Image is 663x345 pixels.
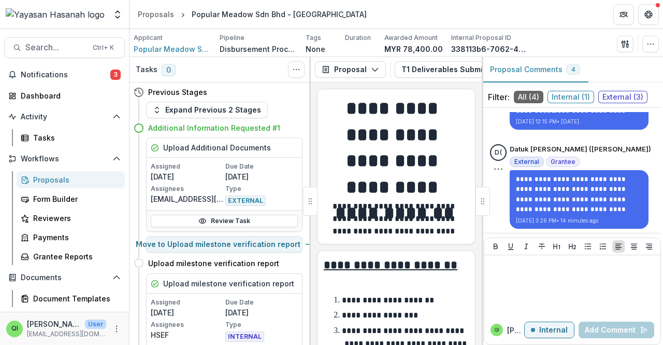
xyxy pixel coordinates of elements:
p: Internal [539,326,568,335]
a: Proposals [17,171,125,188]
p: Type [225,184,298,194]
p: [EMAIL_ADDRESS][DOMAIN_NAME] [27,329,106,339]
div: Document Templates [33,293,117,304]
button: Search... [4,37,125,58]
button: Open Contacts [4,311,125,328]
button: Open Workflows [4,150,125,167]
p: [DATE] [225,171,298,182]
span: All ( 4 ) [514,91,543,103]
button: Heading 2 [566,240,579,253]
button: Bullet List [582,240,594,253]
button: Heading 1 [551,240,563,253]
button: Underline [505,240,517,253]
span: Notifications [21,71,110,79]
button: Internal [524,322,574,338]
p: Assigned [151,162,223,171]
div: Grantee Reports [33,251,117,262]
button: Partners [613,4,634,25]
button: Open Activity [4,108,125,125]
p: [PERSON_NAME] [27,319,81,329]
a: Review Task [151,215,298,227]
span: INTERNAL [225,332,264,342]
h4: Additional Information Requested #1 [148,122,280,133]
button: Toggle View Cancelled Tasks [288,61,305,78]
span: EXTERNAL [225,196,266,206]
div: Proposals [33,174,117,185]
p: Filter: [488,91,510,103]
p: HSEF [151,329,223,340]
p: [PERSON_NAME] [507,325,524,336]
p: User [85,320,106,329]
p: Awarded Amount [384,33,438,43]
button: Align Left [612,240,625,253]
div: Ctrl + K [91,42,116,53]
button: Proposal Comments [482,57,588,82]
button: Options [493,164,503,174]
span: Documents [21,273,108,282]
button: Notifications3 [4,66,125,83]
p: None [306,44,325,54]
button: Align Center [628,240,640,253]
button: Expand Previous 2 Stages [146,102,268,118]
a: Reviewers [17,210,125,227]
span: Internal ( 1 ) [547,91,594,103]
button: Open Documents [4,269,125,286]
nav: breadcrumb [134,7,371,22]
p: Tags [306,33,321,43]
div: Popular Meadow Sdn Bhd - [GEOGRAPHIC_DATA] [192,9,367,20]
div: Qistina Izahan [494,327,499,333]
div: Reviewers [33,213,117,224]
h4: Upload milestone verification report [148,258,279,269]
p: Disbursement Process [220,44,297,54]
button: Italicize [520,240,532,253]
p: Type [225,320,298,329]
a: Dashboard [4,87,125,104]
span: 0 [162,64,176,76]
p: 338113b6-7062-4e98-9a52-a8fbb408fa41 [451,44,529,54]
a: Payments [17,229,125,246]
a: Proposals [134,7,178,22]
span: Grantee [551,158,575,165]
a: Popular Meadow Sdn Bhd [134,44,211,54]
button: Strike [536,240,548,253]
div: Proposals [138,9,174,20]
button: Align Right [643,240,655,253]
p: Internal Proposal ID [451,33,511,43]
button: Proposal [315,61,386,78]
button: Open entity switcher [110,4,125,25]
p: Applicant [134,33,163,43]
a: Grantee Reports [17,248,125,265]
button: More [110,323,123,335]
div: Payments [33,232,117,243]
span: External [514,158,539,165]
p: Due Date [225,298,298,307]
p: Datuk [PERSON_NAME] ([PERSON_NAME]) [510,144,651,155]
p: Assignees [151,184,223,194]
span: Workflows [21,155,108,163]
button: Bold [489,240,502,253]
h3: Tasks [136,65,157,74]
div: Dashboard [21,90,117,101]
button: T1 Deliverables Submission [395,61,535,78]
a: Form Builder [17,190,125,208]
div: Datuk Chia Hui Yen (Grace) [495,149,502,156]
span: Activity [21,113,108,121]
p: Assignees [151,320,223,329]
div: Tasks [33,132,117,143]
p: Due Date [225,162,298,171]
button: Move to Upload milestone verification report [146,236,302,253]
img: Yayasan Hasanah logo [6,8,105,21]
p: Assigned [151,298,223,307]
span: External ( 3 ) [598,91,647,103]
span: 3 [110,70,121,80]
h5: Upload milestone verification report [163,278,294,289]
p: [DATE] [225,307,298,318]
p: [DATE] [151,171,223,182]
p: [DATE] [151,307,223,318]
h4: Previous Stages [148,87,207,98]
p: Pipeline [220,33,244,43]
p: Duration [345,33,371,43]
div: Form Builder [33,194,117,204]
a: Tasks [17,129,125,146]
